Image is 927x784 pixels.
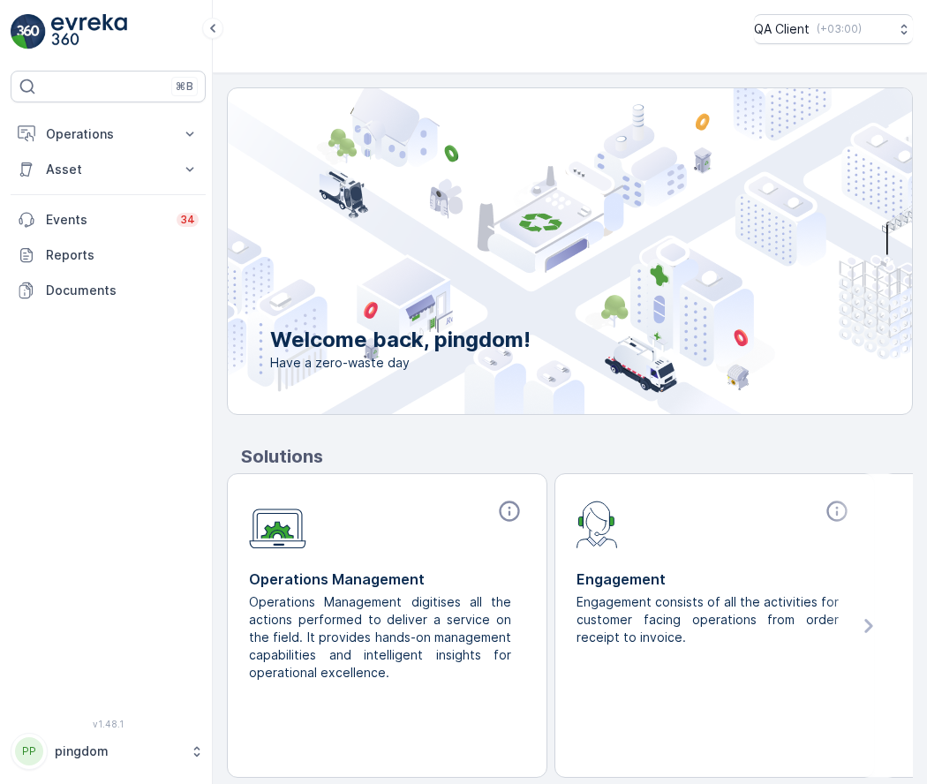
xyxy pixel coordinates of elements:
p: ( +03:00 ) [817,22,862,36]
img: module-icon [249,499,306,549]
button: PPpingdom [11,733,206,770]
img: module-icon [577,499,618,548]
p: Operations Management digitises all the actions performed to deliver a service on the field. It p... [249,593,511,682]
button: Asset [11,152,206,187]
p: Engagement consists of all the activities for customer facing operations from order receipt to in... [577,593,839,646]
p: 34 [180,213,195,227]
p: Welcome back, pingdom! [270,326,531,354]
p: Operations Management [249,569,525,590]
p: QA Client [754,20,810,38]
p: ⌘B [176,79,193,94]
a: Reports [11,237,206,273]
button: QA Client(+03:00) [754,14,913,44]
p: Solutions [241,443,913,470]
span: Have a zero-waste day [270,354,531,372]
button: Operations [11,117,206,152]
p: Operations [46,125,170,143]
p: Reports [46,246,199,264]
a: Events34 [11,202,206,237]
p: Engagement [577,569,853,590]
img: city illustration [148,88,912,414]
p: Events [46,211,166,229]
div: PP [15,737,43,765]
img: logo [11,14,46,49]
img: logo_light-DOdMpM7g.png [51,14,127,49]
span: v 1.48.1 [11,719,206,729]
p: Asset [46,161,170,178]
a: Documents [11,273,206,308]
p: pingdom [55,743,181,760]
p: Documents [46,282,199,299]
